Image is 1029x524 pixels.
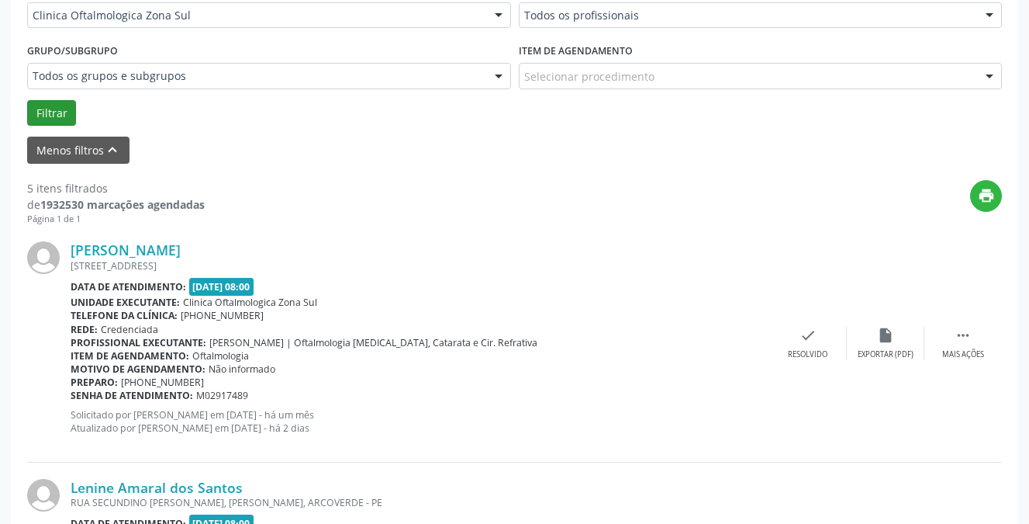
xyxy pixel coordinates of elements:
b: Telefone da clínica: [71,309,178,322]
i:  [955,327,972,344]
label: Item de agendamento [519,39,633,63]
b: Item de agendamento: [71,349,189,363]
div: [STREET_ADDRESS] [71,259,769,272]
i: insert_drive_file [877,327,894,344]
span: Todos os profissionais [524,8,971,23]
a: Lenine Amaral dos Santos [71,479,243,496]
strong: 1932530 marcações agendadas [40,197,205,212]
b: Rede: [71,323,98,336]
i: check [799,327,817,344]
p: Solicitado por [PERSON_NAME] em [DATE] - há um mês Atualizado por [PERSON_NAME] em [DATE] - há 2 ... [71,408,769,435]
span: Clinica Oftalmologica Zona Sul [33,8,479,23]
label: Grupo/Subgrupo [27,39,118,63]
button: Menos filtroskeyboard_arrow_up [27,137,129,164]
span: Clinica Oftalmologica Zona Sul [183,296,317,309]
a: [PERSON_NAME] [71,241,181,259]
button: print [970,180,1002,212]
div: de [27,196,205,213]
b: Preparo: [71,376,118,389]
span: Selecionar procedimento [524,68,654,85]
span: Credenciada [101,323,158,336]
span: [PERSON_NAME] | Oftalmologia [MEDICAL_DATA], Catarata e Cir. Refrativa [209,336,537,349]
div: Mais ações [942,349,984,360]
button: Filtrar [27,100,76,127]
b: Motivo de agendamento: [71,363,205,376]
div: 5 itens filtrados [27,180,205,196]
div: Resolvido [788,349,827,360]
span: [DATE] 08:00 [189,278,254,296]
img: img [27,479,60,512]
b: Senha de atendimento: [71,389,193,402]
i: print [978,187,995,204]
span: Todos os grupos e subgrupos [33,68,479,84]
span: [PHONE_NUMBER] [121,376,204,389]
img: img [27,241,60,274]
span: [PHONE_NUMBER] [181,309,264,322]
b: Data de atendimento: [71,280,186,293]
b: Profissional executante: [71,336,206,349]
i: keyboard_arrow_up [104,141,121,158]
span: M02917489 [196,389,248,402]
span: Oftalmologia [192,349,249,363]
b: Unidade executante: [71,296,180,309]
div: Página 1 de 1 [27,213,205,226]
span: Não informado [209,363,275,376]
div: RUA SECUNDINO [PERSON_NAME], [PERSON_NAME], ARCOVERDE - PE [71,496,769,509]
div: Exportar (PDF) [858,349,913,360]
